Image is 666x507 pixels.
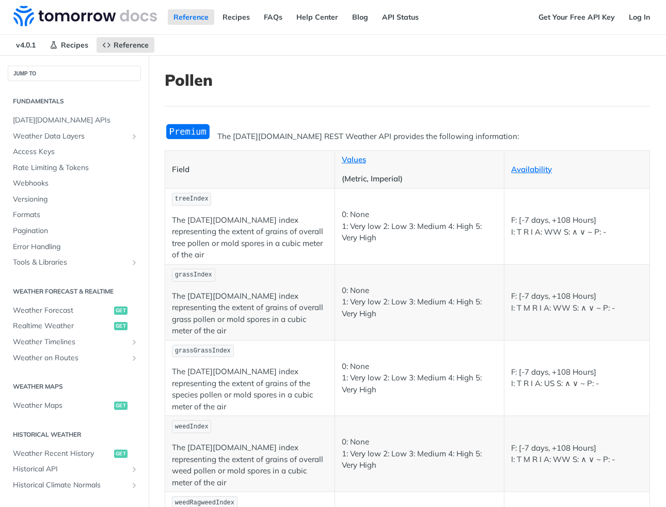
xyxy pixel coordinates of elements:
span: Weather Data Layers [13,131,128,142]
span: Formats [13,210,138,220]
button: Show subpages for Historical API [130,465,138,473]
h2: Fundamentals [8,97,141,106]
p: 0: None 1: Very low 2: Low 3: Medium 4: High 5: Very High [342,436,498,471]
span: Realtime Weather [13,321,112,331]
a: Weather on RoutesShow subpages for Weather on Routes [8,350,141,366]
a: Formats [8,207,141,223]
code: treeIndex [172,193,211,206]
a: Weather Mapsget [8,398,141,413]
p: The [DATE][DOMAIN_NAME] index representing the extent of grains of overall weed pollen or mold sp... [172,442,328,488]
p: 0: None 1: Very low 2: Low 3: Medium 4: High 5: Very High [342,209,498,244]
a: Weather Forecastget [8,303,141,318]
a: Rate Limiting & Tokens [8,160,141,176]
span: Weather on Routes [13,353,128,363]
a: Help Center [291,9,344,25]
span: Rate Limiting & Tokens [13,163,138,173]
h1: Pollen [165,71,650,89]
p: (Metric, Imperial) [342,173,498,185]
span: Weather Maps [13,401,112,411]
a: API Status [376,9,424,25]
a: FAQs [258,9,288,25]
a: Access Keys [8,144,141,160]
a: Webhooks [8,176,141,191]
span: get [114,306,128,315]
span: v4.0.1 [10,37,41,53]
p: Field [172,164,328,176]
span: Weather Timelines [13,337,128,347]
p: 0: None 1: Very low 2: Low 3: Medium 4: High 5: Very High [342,361,498,396]
code: grassGrassIndex [172,345,234,358]
a: Availability [511,164,552,174]
a: Log In [623,9,656,25]
span: Reference [114,40,149,50]
a: Weather TimelinesShow subpages for Weather Timelines [8,334,141,350]
a: Recipes [44,37,94,53]
span: get [114,450,128,458]
p: The [DATE][DOMAIN_NAME] index representing the extent of grains of overall grass pollen or mold s... [172,290,328,337]
span: get [114,322,128,330]
a: Versioning [8,192,141,207]
span: [DATE][DOMAIN_NAME] APIs [13,115,138,126]
p: F: [-7 days, +108 Hours] I: T M R I A: WW S: ∧ ∨ ~ P: - [511,442,643,466]
button: Show subpages for Weather Data Layers [130,132,138,141]
span: Historical Climate Normals [13,480,128,490]
code: grassIndex [172,269,215,282]
span: Versioning [13,194,138,205]
a: Historical APIShow subpages for Historical API [8,462,141,477]
a: Recipes [217,9,256,25]
button: Show subpages for Historical Climate Normals [130,481,138,489]
code: weedIndex [172,420,211,433]
button: JUMP TO [8,66,141,81]
p: F: [-7 days, +108 Hours] I: T R I A: US S: ∧ ∨ ~ P: - [511,366,643,390]
p: The [DATE][DOMAIN_NAME] REST Weather API provides the following information: [165,131,650,143]
button: Show subpages for Weather Timelines [130,338,138,346]
h2: Weather Maps [8,382,141,391]
img: Tomorrow.io Weather API Docs [13,6,157,26]
a: Reference [97,37,154,53]
button: Show subpages for Tools & Libraries [130,258,138,267]
a: [DATE][DOMAIN_NAME] APIs [8,113,141,128]
span: Tools & Libraries [13,257,128,268]
span: Error Handling [13,242,138,252]
span: Weather Recent History [13,449,112,459]
p: The [DATE][DOMAIN_NAME] index representing the extent of grains of the species pollen or mold spo... [172,366,328,412]
p: 0: None 1: Very low 2: Low 3: Medium 4: High 5: Very High [342,285,498,320]
a: Values [342,155,366,164]
p: F: [-7 days, +108 Hours] I: T R I A: WW S: ∧ ∨ ~ P: - [511,214,643,238]
p: The [DATE][DOMAIN_NAME] index representing the extent of grains of overall tree pollen or mold sp... [172,214,328,261]
a: Pagination [8,223,141,239]
a: Realtime Weatherget [8,318,141,334]
h2: Historical Weather [8,430,141,439]
a: Historical Climate NormalsShow subpages for Historical Climate Normals [8,478,141,493]
span: Historical API [13,464,128,474]
a: Blog [346,9,374,25]
a: Reference [168,9,214,25]
span: Pagination [13,226,138,236]
span: Webhooks [13,178,138,189]
h2: Weather Forecast & realtime [8,287,141,296]
span: Recipes [61,40,88,50]
a: Weather Recent Historyget [8,446,141,462]
a: Tools & LibrariesShow subpages for Tools & Libraries [8,255,141,270]
span: Weather Forecast [13,305,112,316]
a: Get Your Free API Key [533,9,621,25]
a: Weather Data LayersShow subpages for Weather Data Layers [8,129,141,144]
button: Show subpages for Weather on Routes [130,354,138,362]
span: get [114,402,128,410]
span: Access Keys [13,147,138,157]
p: F: [-7 days, +108 Hours] I: T M R I A: WW S: ∧ ∨ ~ P: - [511,290,643,314]
a: Error Handling [8,239,141,255]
